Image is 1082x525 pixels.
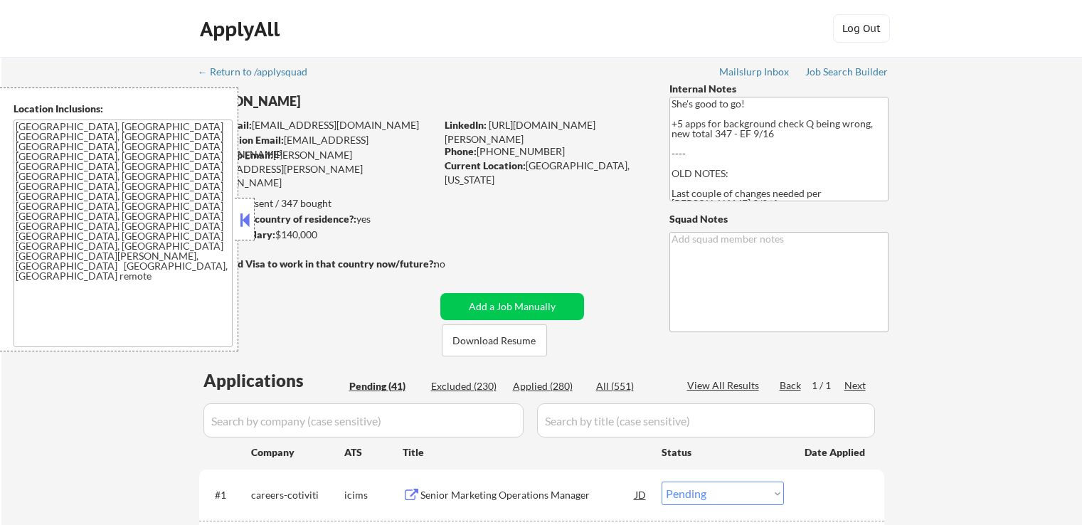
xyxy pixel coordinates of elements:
div: Applied (280) [513,379,584,393]
div: Pending (41) [349,379,420,393]
input: Search by company (case sensitive) [203,403,524,437]
div: Squad Notes [669,212,889,226]
div: ApplyAll [200,17,284,41]
div: ATS [344,445,403,460]
div: icims [344,488,403,502]
div: Senior Marketing Operations Manager [420,488,635,502]
div: [PHONE_NUMBER] [445,144,646,159]
button: Add a Job Manually [440,293,584,320]
strong: Will need Visa to work in that country now/future?: [199,258,436,270]
input: Search by title (case sensitive) [537,403,875,437]
div: Location Inclusions: [14,102,233,116]
button: Log Out [833,14,890,43]
div: Status [662,439,784,465]
div: Date Applied [805,445,867,460]
div: Title [403,445,648,460]
div: Mailslurp Inbox [719,67,790,77]
div: Applications [203,372,344,389]
strong: Can work in country of residence?: [198,213,356,225]
a: Mailslurp Inbox [719,66,790,80]
div: #1 [215,488,240,502]
div: JD [634,482,648,507]
div: Company [251,445,344,460]
div: $140,000 [198,228,435,242]
div: Next [844,378,867,393]
a: ← Return to /applysquad [198,66,321,80]
div: View All Results [687,378,763,393]
div: careers-cotiviti [251,488,344,502]
div: [EMAIL_ADDRESS][DOMAIN_NAME] [200,118,435,132]
div: [PERSON_NAME][EMAIL_ADDRESS][PERSON_NAME][DOMAIN_NAME] [199,148,435,190]
div: Job Search Builder [805,67,889,77]
div: Excluded (230) [431,379,502,393]
a: [URL][DOMAIN_NAME][PERSON_NAME] [445,119,595,145]
div: Internal Notes [669,82,889,96]
strong: LinkedIn: [445,119,487,131]
div: [GEOGRAPHIC_DATA], [US_STATE] [445,159,646,186]
div: 1 / 1 [812,378,844,393]
strong: Phone: [445,145,477,157]
div: 280 sent / 347 bought [198,196,435,211]
div: no [434,257,474,271]
div: All (551) [596,379,667,393]
div: ← Return to /applysquad [198,67,321,77]
div: yes [198,212,431,226]
div: [PERSON_NAME] [199,92,492,110]
strong: Current Location: [445,159,526,171]
a: Job Search Builder [805,66,889,80]
div: Back [780,378,802,393]
button: Download Resume [442,324,547,356]
div: [EMAIL_ADDRESS][DOMAIN_NAME] [200,133,435,161]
